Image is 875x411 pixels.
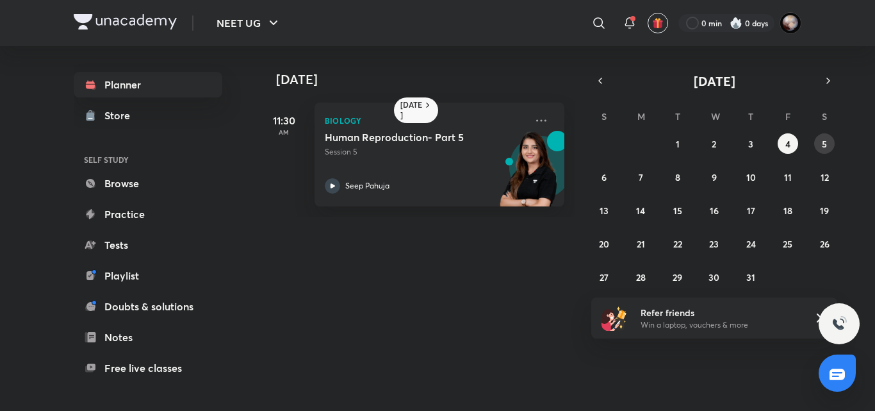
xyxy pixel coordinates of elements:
[740,267,761,287] button: July 31, 2025
[637,238,645,250] abbr: July 21, 2025
[746,271,755,283] abbr: July 31, 2025
[609,72,819,90] button: [DATE]
[740,133,761,154] button: July 3, 2025
[600,205,609,217] abbr: July 13, 2025
[780,12,801,34] img: Swarit
[704,267,724,287] button: July 30, 2025
[258,128,309,136] p: AM
[821,171,829,183] abbr: July 12, 2025
[676,138,680,150] abbr: July 1, 2025
[74,103,222,128] a: Store
[599,238,609,250] abbr: July 20, 2025
[704,133,724,154] button: July 2, 2025
[740,167,761,187] button: July 10, 2025
[675,171,680,183] abbr: July 8, 2025
[673,205,682,217] abbr: July 15, 2025
[74,14,177,29] img: Company Logo
[746,171,756,183] abbr: July 10, 2025
[747,205,755,217] abbr: July 17, 2025
[667,167,688,187] button: July 8, 2025
[675,110,680,122] abbr: Tuesday
[820,205,829,217] abbr: July 19, 2025
[630,233,651,254] button: July 21, 2025
[778,133,798,154] button: July 4, 2025
[814,200,835,221] button: July 19, 2025
[400,100,423,121] h6: [DATE]
[74,263,222,289] a: Playlist
[494,131,564,219] img: unacademy
[730,17,742,29] img: streak
[636,271,646,283] abbr: July 28, 2025
[345,180,389,192] p: Seep Pahuja
[276,72,577,87] h4: [DATE]
[748,138,753,150] abbr: July 3, 2025
[710,205,719,217] abbr: July 16, 2025
[673,271,682,283] abbr: July 29, 2025
[784,171,792,183] abbr: July 11, 2025
[601,110,607,122] abbr: Sunday
[778,200,798,221] button: July 18, 2025
[641,306,798,319] h6: Refer friends
[709,238,719,250] abbr: July 23, 2025
[601,305,627,331] img: referral
[814,167,835,187] button: July 12, 2025
[704,167,724,187] button: July 9, 2025
[74,232,222,258] a: Tests
[630,167,651,187] button: July 7, 2025
[740,233,761,254] button: July 24, 2025
[712,138,716,150] abbr: July 2, 2025
[785,138,790,150] abbr: July 4, 2025
[636,205,645,217] abbr: July 14, 2025
[325,113,526,128] p: Biology
[325,131,484,144] h5: Human Reproduction- Part 5
[74,355,222,381] a: Free live classes
[258,113,309,128] h5: 11:30
[630,200,651,221] button: July 14, 2025
[652,17,664,29] img: avatar
[740,200,761,221] button: July 17, 2025
[822,110,827,122] abbr: Saturday
[704,233,724,254] button: July 23, 2025
[785,110,790,122] abbr: Friday
[641,319,798,331] p: Win a laptop, vouchers & more
[74,171,222,196] a: Browse
[74,324,222,350] a: Notes
[594,267,614,287] button: July 27, 2025
[594,200,614,221] button: July 13, 2025
[711,110,720,122] abbr: Wednesday
[746,238,756,250] abbr: July 24, 2025
[104,108,138,123] div: Store
[778,167,798,187] button: July 11, 2025
[594,233,614,254] button: July 20, 2025
[639,171,643,183] abbr: July 7, 2025
[667,133,688,154] button: July 1, 2025
[637,110,645,122] abbr: Monday
[673,238,682,250] abbr: July 22, 2025
[783,238,792,250] abbr: July 25, 2025
[667,233,688,254] button: July 22, 2025
[601,171,607,183] abbr: July 6, 2025
[712,171,717,183] abbr: July 9, 2025
[74,201,222,227] a: Practice
[667,200,688,221] button: July 15, 2025
[74,149,222,171] h6: SELF STUDY
[648,13,668,33] button: avatar
[748,110,753,122] abbr: Thursday
[704,200,724,221] button: July 16, 2025
[708,271,719,283] abbr: July 30, 2025
[594,167,614,187] button: July 6, 2025
[831,316,847,331] img: ttu
[600,271,609,283] abbr: July 27, 2025
[209,10,289,36] button: NEET UG
[667,267,688,287] button: July 29, 2025
[820,238,830,250] abbr: July 26, 2025
[325,146,526,158] p: Session 5
[822,138,827,150] abbr: July 5, 2025
[783,205,792,217] abbr: July 18, 2025
[814,133,835,154] button: July 5, 2025
[630,267,651,287] button: July 28, 2025
[74,14,177,33] a: Company Logo
[694,72,735,90] span: [DATE]
[778,233,798,254] button: July 25, 2025
[74,72,222,97] a: Planner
